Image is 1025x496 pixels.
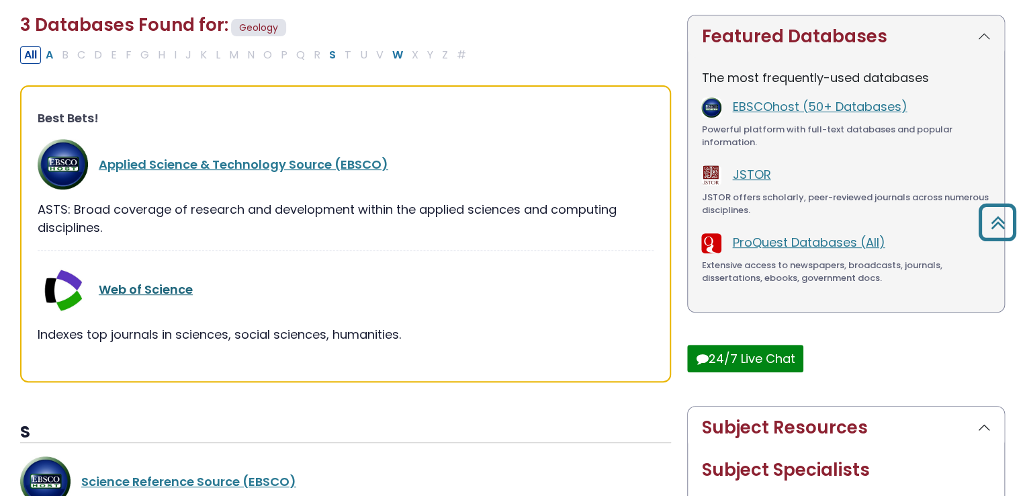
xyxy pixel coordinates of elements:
[701,69,991,87] p: The most frequently-used databases
[701,460,991,481] h2: Subject Specialists
[687,345,803,372] button: 24/7 Live Chat
[732,166,770,183] a: JSTOR
[231,19,286,37] span: Geology
[732,234,885,251] a: ProQuest Databases (All)
[325,46,340,64] button: Filter Results S
[20,46,41,64] button: All
[99,156,388,173] a: Applied Science & Technology Source (EBSCO)
[38,200,654,237] div: ASTS: Broad coverage of research and development within the applied sciences and computing discip...
[688,15,1004,58] button: Featured Databases
[388,46,407,64] button: Filter Results W
[688,407,1004,449] button: Subject Resources
[38,325,654,343] div: Indexes top journals in sciences, social sciences, humanities.
[20,423,671,443] h3: S
[701,259,991,285] div: Extensive access to newspapers, broadcasts, journals, dissertations, ebooks, government docs.
[99,281,193,298] a: Web of Science
[20,46,472,63] div: Alpha-list to filter by first letter of database name
[701,191,991,217] div: JSTOR offers scholarly, peer-reviewed journals across numerous disciplines.
[20,13,228,37] span: 3 Databases Found for:
[701,123,991,149] div: Powerful platform with full-text databases and popular information.
[38,111,654,126] h3: Best Bets!
[81,473,296,490] a: Science Reference Source (EBSCO)
[732,98,907,115] a: EBSCOhost (50+ Databases)
[42,46,57,64] button: Filter Results A
[973,210,1022,235] a: Back to Top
